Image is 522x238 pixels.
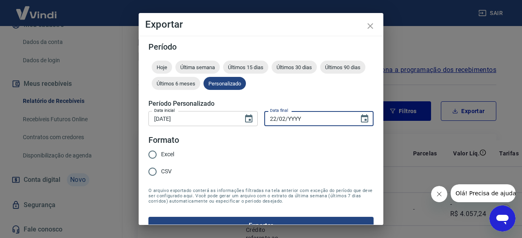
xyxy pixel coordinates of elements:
h5: Período Personalizado [148,100,374,108]
div: Últimos 15 dias [223,61,268,74]
div: Personalizado [203,77,246,90]
span: Última semana [175,64,220,70]
input: DD/MM/YYYY [264,111,353,126]
div: Últimos 30 dias [272,61,317,74]
div: Hoje [152,61,172,74]
span: CSV [161,167,172,176]
span: Últimos 15 dias [223,64,268,70]
button: Exportar [148,217,374,234]
iframe: Botão para abrir a janela de mensagens [489,205,515,231]
iframe: Fechar mensagem [431,186,447,202]
div: Última semana [175,61,220,74]
span: Últimos 6 meses [152,81,200,87]
label: Data final [270,107,288,114]
span: Últimos 30 dias [272,64,317,70]
span: Olá! Precisa de ajuda? [5,6,69,12]
iframe: Mensagem da empresa [451,184,515,202]
button: Choose date [356,111,373,127]
div: Últimos 6 meses [152,77,200,90]
button: Choose date, selected date is 17 de set de 2025 [241,111,257,127]
h5: Período [148,43,374,51]
span: Últimos 90 dias [320,64,365,70]
span: Excel [161,150,174,159]
div: Últimos 90 dias [320,61,365,74]
label: Data inicial [154,107,175,114]
legend: Formato [148,134,179,146]
span: Personalizado [203,81,246,87]
h4: Exportar [145,20,377,29]
span: Hoje [152,64,172,70]
span: O arquivo exportado conterá as informações filtradas na tela anterior com exceção do período que ... [148,188,374,204]
input: DD/MM/YYYY [148,111,237,126]
button: close [361,16,380,36]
